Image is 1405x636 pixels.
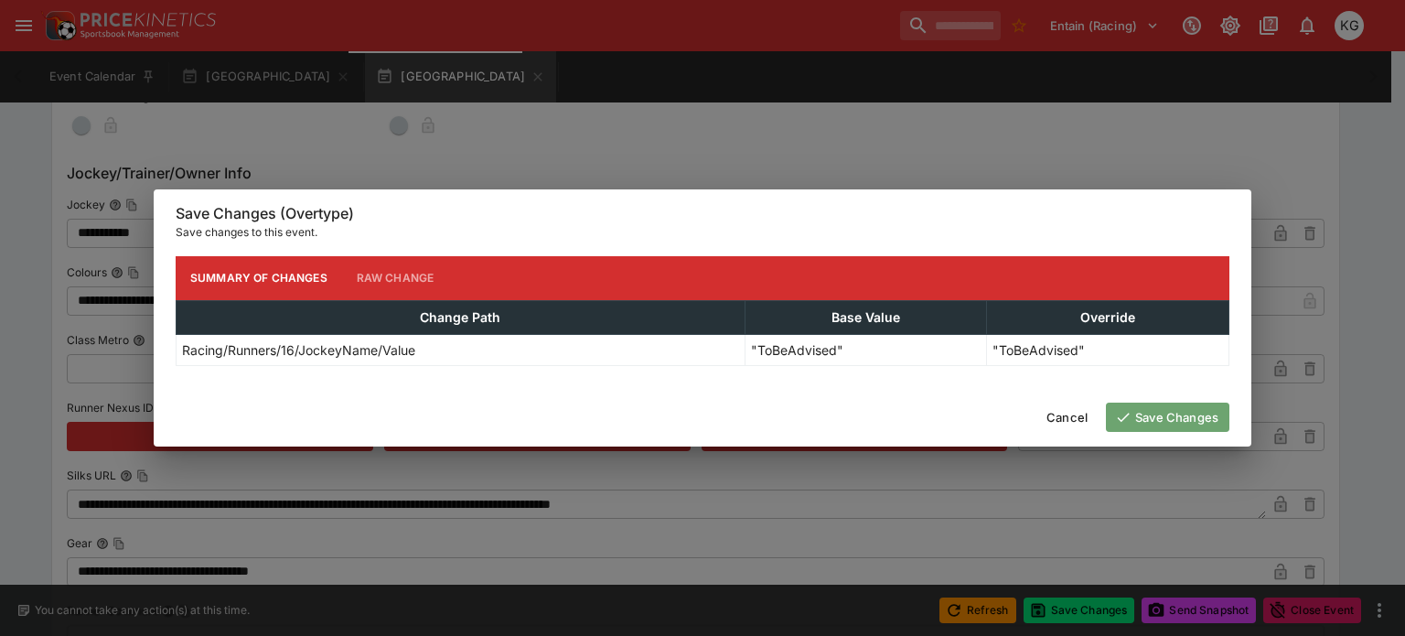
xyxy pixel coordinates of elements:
td: "ToBeAdvised" [745,334,987,365]
th: Change Path [177,300,745,334]
button: Summary of Changes [176,256,342,300]
button: Cancel [1035,403,1099,432]
th: Base Value [745,300,987,334]
p: Racing/Runners/16/JockeyName/Value [182,340,415,360]
h6: Save Changes (Overtype) [176,204,1229,223]
td: "ToBeAdvised" [987,334,1229,365]
p: Save changes to this event. [176,223,1229,242]
button: Raw Change [342,256,449,300]
button: Save Changes [1106,403,1229,432]
th: Override [987,300,1229,334]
